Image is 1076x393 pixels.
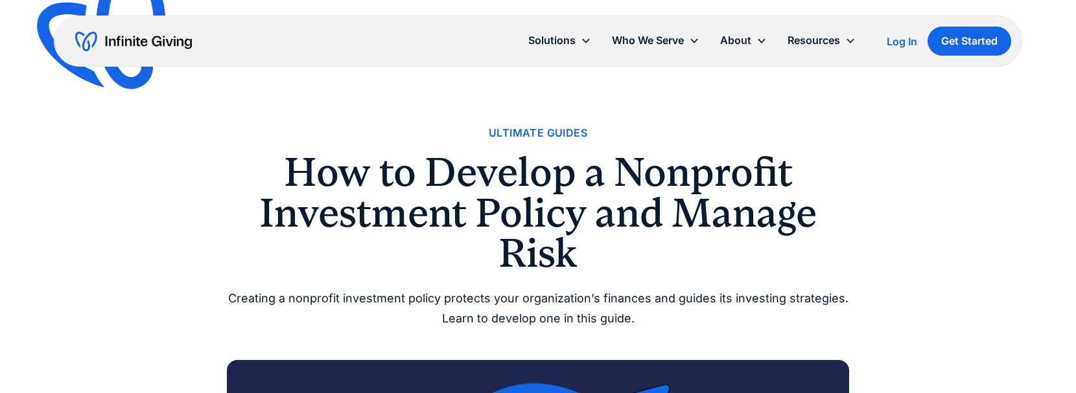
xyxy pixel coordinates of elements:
a: Get Started [928,27,1011,56]
div: About [710,27,777,54]
div: Log In [887,36,917,47]
div: Who We Serve [602,27,710,54]
div: Who We Serve [612,32,684,49]
a: Log In [887,34,917,49]
div: Solutions [528,32,576,49]
a: Ultimate Guides [489,124,587,142]
div: About [720,32,751,49]
div: Solutions [518,27,602,54]
div: Resources [788,32,840,49]
div: Resources [777,27,866,54]
div: Creating a nonprofit investment policy protects your organization’s finances and guides its inves... [227,289,849,328]
a: home [75,31,192,52]
h1: How to Develop a Nonprofit Investment Policy and Manage Risk [227,152,849,273]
